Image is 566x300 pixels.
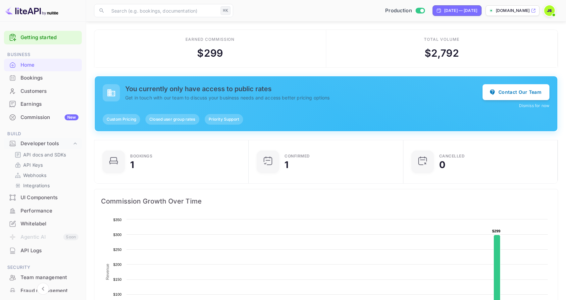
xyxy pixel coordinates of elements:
[21,287,78,295] div: Fraud management
[4,244,82,257] a: API Logs
[383,7,427,15] div: Switch to Sandbox mode
[113,248,122,252] text: $250
[103,116,140,122] span: Custom Pricing
[23,161,43,168] p: API Keys
[113,218,122,222] text: $350
[21,247,78,255] div: API Logs
[21,207,78,215] div: Performance
[113,277,122,281] text: $150
[12,160,79,170] div: API Keys
[15,172,77,179] a: Webhooks
[4,98,82,111] div: Earnings
[113,233,122,237] text: $300
[15,161,77,168] a: API Keys
[12,150,79,159] div: API docs and SDKs
[439,160,445,169] div: 0
[4,271,82,284] div: Team management
[21,100,78,108] div: Earnings
[4,217,82,230] a: Whitelabel
[4,59,82,71] a: Home
[4,284,82,297] div: Fraud management
[4,284,82,297] a: Fraud management
[21,61,78,69] div: Home
[130,160,134,169] div: 1
[4,111,82,124] div: CommissionNew
[4,244,82,257] div: API Logs
[4,138,82,150] div: Developer tools
[145,116,199,122] span: Closed user group rates
[4,271,82,283] a: Team management
[385,7,412,15] span: Production
[21,34,78,41] a: Getting started
[5,5,58,16] img: LiteAPI logo
[65,114,78,120] div: New
[4,191,82,204] div: UI Components
[284,160,288,169] div: 1
[4,31,82,44] div: Getting started
[4,98,82,110] a: Earnings
[284,154,310,158] div: Confirmed
[197,46,223,61] div: $ 299
[21,74,78,82] div: Bookings
[23,182,50,189] p: Integrations
[439,154,465,158] div: CANCELLED
[21,220,78,228] div: Whitelabel
[424,36,459,42] div: Total volume
[4,85,82,97] a: Customers
[4,111,82,123] a: CommissionNew
[12,181,79,190] div: Integrations
[125,94,483,101] p: Get in touch with our team to discuss your business needs and access better pricing options
[105,264,110,280] text: Revenue
[130,154,152,158] div: Bookings
[37,283,49,295] button: Collapse navigation
[101,196,551,207] span: Commission Growth Over Time
[544,5,555,16] img: John Sutton
[483,84,549,100] button: Contact Our Team
[519,103,549,109] button: Dismiss for now
[221,6,231,15] div: ⌘K
[4,85,82,98] div: Customers
[125,85,483,93] h5: You currently only have access to public rates
[496,8,530,14] p: [DOMAIN_NAME]
[4,51,82,58] span: Business
[425,46,459,61] div: $ 2,792
[4,130,82,138] span: Build
[21,274,78,281] div: Team management
[113,263,122,267] text: $200
[4,72,82,84] a: Bookings
[23,172,46,179] p: Webhooks
[185,36,234,42] div: Earned commission
[107,4,218,17] input: Search (e.g. bookings, documentation)
[15,182,77,189] a: Integrations
[21,140,72,148] div: Developer tools
[4,191,82,204] a: UI Components
[4,205,82,217] div: Performance
[21,114,78,121] div: Commission
[4,205,82,217] a: Performance
[21,88,78,95] div: Customers
[21,194,78,202] div: UI Components
[12,170,79,180] div: Webhooks
[15,151,77,158] a: API docs and SDKs
[444,8,477,14] div: [DATE] — [DATE]
[492,229,500,233] text: $299
[4,217,82,230] div: Whitelabel
[23,151,66,158] p: API docs and SDKs
[113,292,122,296] text: $100
[205,116,243,122] span: Priority Support
[4,264,82,271] span: Security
